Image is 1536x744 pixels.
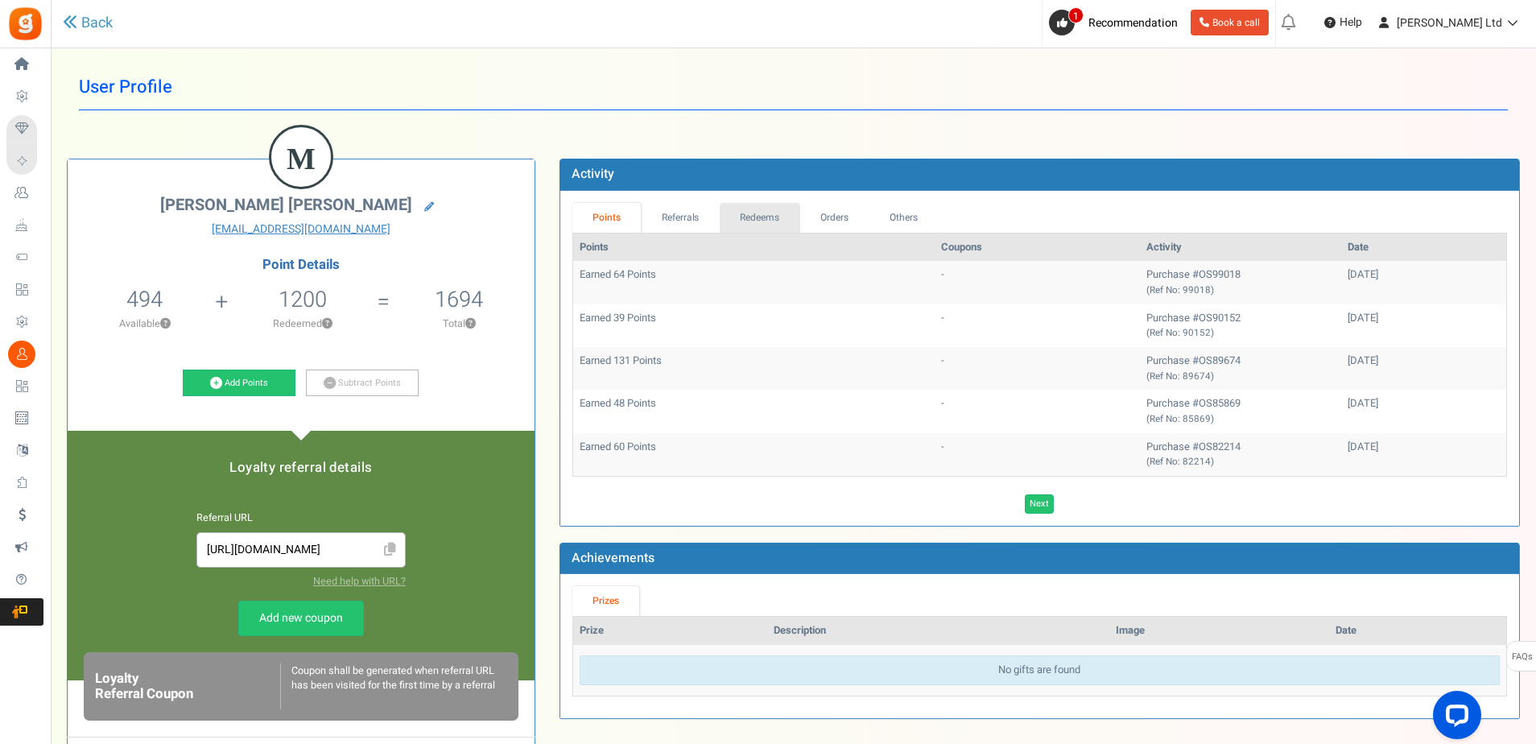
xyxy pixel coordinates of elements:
div: [DATE] [1348,440,1500,455]
th: Activity [1140,234,1341,262]
button: ? [160,319,171,329]
div: [DATE] [1348,267,1500,283]
h5: 1200 [279,287,327,312]
h5: Loyalty referral details [84,461,518,475]
small: (Ref No: 82214) [1146,455,1214,469]
a: [EMAIL_ADDRESS][DOMAIN_NAME] [80,221,522,238]
small: (Ref No: 90152) [1146,326,1214,340]
span: Recommendation [1088,14,1178,31]
td: Earned 48 Points [573,390,935,432]
td: - [935,304,1140,347]
small: (Ref No: 89674) [1146,370,1214,383]
td: Purchase #OS85869 [1140,390,1341,432]
span: 1 [1068,7,1084,23]
td: Purchase #OS82214 [1140,433,1341,476]
p: Available [76,316,213,331]
a: Need help with URL? [313,574,406,589]
a: Add new coupon [238,601,364,636]
a: Others [869,203,938,233]
button: ? [465,319,476,329]
a: Orders [800,203,869,233]
b: Achievements [572,548,654,568]
figcaption: M [271,127,331,190]
small: (Ref No: 99018) [1146,283,1214,297]
img: Gratisfaction [7,6,43,42]
th: Coupons [935,234,1140,262]
div: [DATE] [1348,396,1500,411]
small: (Ref No: 85869) [1146,412,1214,426]
td: - [935,347,1140,390]
a: Subtract Points [306,370,419,397]
span: Click to Copy [378,536,403,564]
a: Add Points [183,370,295,397]
a: Referrals [641,203,720,233]
th: Description [767,617,1109,645]
h1: User Profile [79,64,1508,110]
td: - [935,261,1140,304]
p: Redeemed [229,316,375,331]
th: Points [573,234,935,262]
td: Purchase #OS90152 [1140,304,1341,347]
th: Image [1109,617,1329,645]
td: Earned 64 Points [573,261,935,304]
td: - [935,390,1140,432]
th: Prize [573,617,767,645]
h6: Referral URL [196,513,406,524]
span: [PERSON_NAME] Ltd [1397,14,1502,31]
td: Earned 131 Points [573,347,935,390]
td: Earned 60 Points [573,433,935,476]
span: Help [1336,14,1362,31]
span: FAQs [1511,642,1533,672]
b: Activity [572,164,614,184]
th: Date [1329,617,1506,645]
span: 494 [126,283,163,316]
td: - [935,433,1140,476]
div: [DATE] [1348,311,1500,326]
a: Next [1025,494,1054,514]
a: Prizes [572,586,640,616]
a: 1 Recommendation [1049,10,1184,35]
td: Purchase #OS89674 [1140,347,1341,390]
button: ? [322,319,332,329]
a: Points [572,203,642,233]
a: Book a call [1191,10,1269,35]
a: Redeems [720,203,800,233]
span: [PERSON_NAME] [PERSON_NAME] [160,193,412,217]
a: Help [1318,10,1369,35]
td: Earned 39 Points [573,304,935,347]
th: Date [1341,234,1506,262]
div: No gifts are found [580,655,1500,685]
p: Total [391,316,526,331]
h4: Point Details [68,258,535,272]
td: Purchase #OS99018 [1140,261,1341,304]
h6: Loyalty Referral Coupon [95,672,280,701]
div: [DATE] [1348,353,1500,369]
div: Coupon shall be generated when referral URL has been visited for the first time by a referral [280,663,506,709]
h5: 1694 [435,287,483,312]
